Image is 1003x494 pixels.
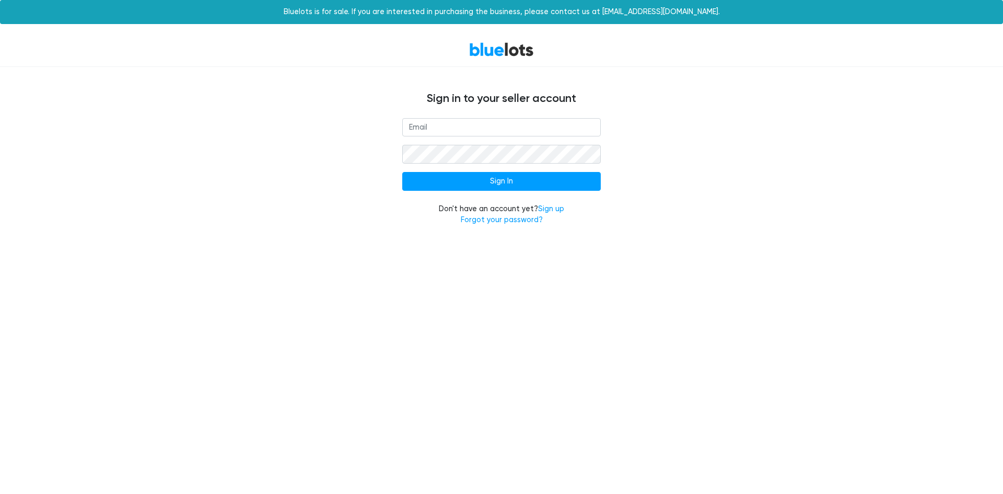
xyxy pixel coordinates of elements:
[402,172,601,191] input: Sign In
[538,204,564,213] a: Sign up
[461,215,543,224] a: Forgot your password?
[469,42,534,57] a: BlueLots
[188,92,815,106] h4: Sign in to your seller account
[402,203,601,226] div: Don't have an account yet?
[402,118,601,137] input: Email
